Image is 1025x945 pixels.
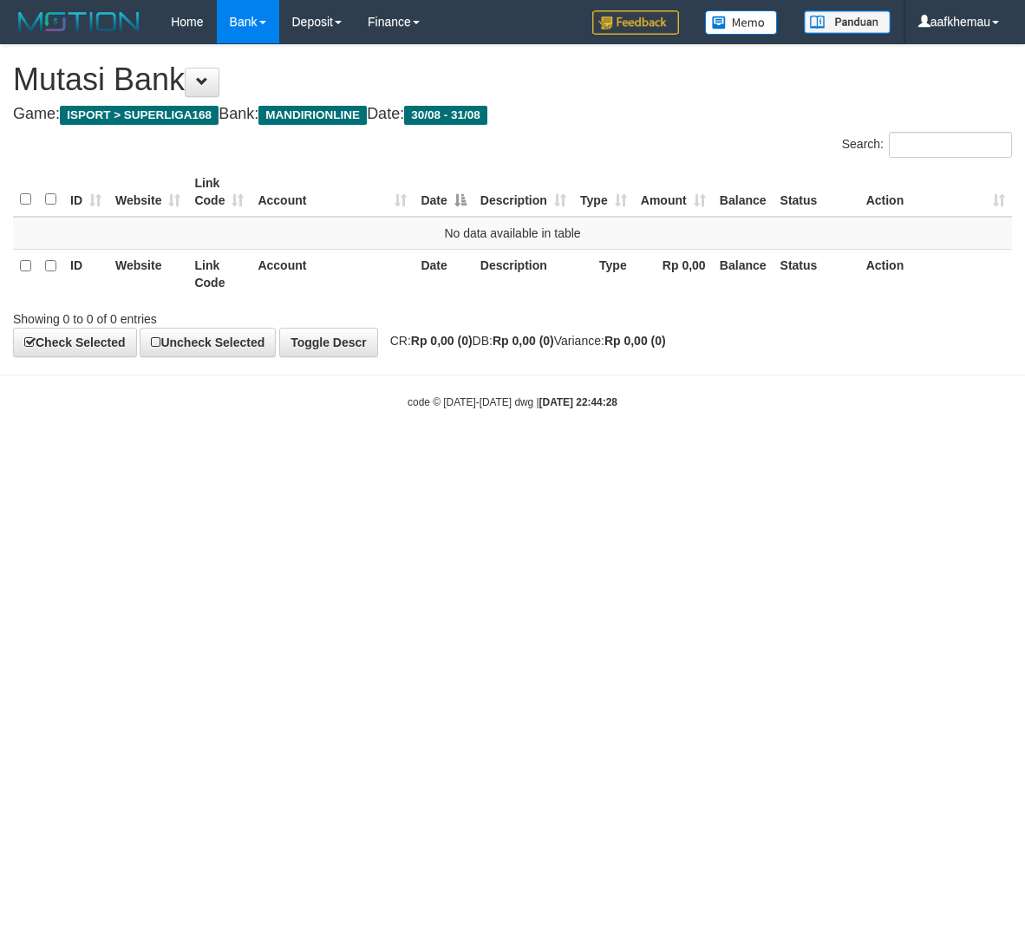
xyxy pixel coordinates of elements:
span: 30/08 - 31/08 [404,106,487,125]
th: Account: activate to sort column ascending [251,167,414,217]
h1: Mutasi Bank [13,62,1012,97]
th: Type: activate to sort column ascending [573,167,634,217]
a: Uncheck Selected [140,328,276,357]
th: Amount: activate to sort column ascending [634,167,713,217]
th: Account [251,249,414,298]
th: ID [63,249,108,298]
strong: [DATE] 22:44:28 [539,396,617,408]
a: Toggle Descr [279,328,378,357]
th: Date [414,249,473,298]
small: code © [DATE]-[DATE] dwg | [408,396,617,408]
th: Rp 0,00 [634,249,713,298]
th: ID: activate to sort column ascending [63,167,108,217]
strong: Rp 0,00 (0) [493,334,554,348]
th: Action: activate to sort column ascending [859,167,1012,217]
th: Website: activate to sort column ascending [108,167,187,217]
span: CR: DB: Variance: [382,334,666,348]
td: No data available in table [13,217,1012,250]
span: MANDIRIONLINE [258,106,367,125]
a: Check Selected [13,328,137,357]
strong: Rp 0,00 (0) [604,334,666,348]
input: Search: [889,132,1012,158]
th: Action [859,249,1012,298]
th: Date: activate to sort column descending [414,167,473,217]
th: Website [108,249,187,298]
div: Showing 0 to 0 of 0 entries [13,303,415,328]
h4: Game: Bank: Date: [13,106,1012,123]
span: ISPORT > SUPERLIGA168 [60,106,219,125]
th: Description: activate to sort column ascending [473,167,573,217]
img: Button%20Memo.svg [705,10,778,35]
th: Balance [713,249,774,298]
th: Link Code: activate to sort column ascending [187,167,251,217]
th: Status [774,167,859,217]
strong: Rp 0,00 (0) [411,334,473,348]
img: panduan.png [804,10,891,34]
th: Link Code [187,249,251,298]
th: Status [774,249,859,298]
label: Search: [842,132,1012,158]
th: Description [473,249,573,298]
img: Feedback.jpg [592,10,679,35]
th: Type [573,249,634,298]
img: MOTION_logo.png [13,9,145,35]
th: Balance [713,167,774,217]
